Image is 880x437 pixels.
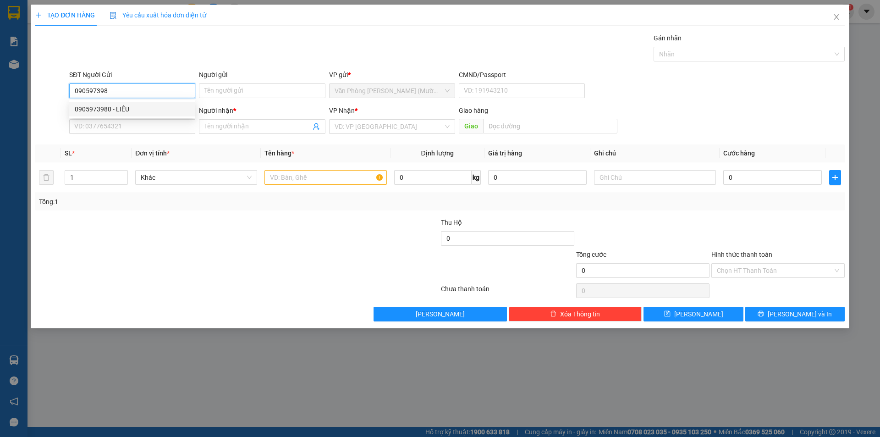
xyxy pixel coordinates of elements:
input: Ghi Chú [594,170,716,185]
label: Hình thức thanh toán [711,251,772,258]
div: Người nhận [199,105,325,116]
span: SL [65,149,72,157]
span: Cước hàng [723,149,755,157]
div: Người gửi [199,70,325,80]
span: plus [830,174,841,181]
span: [PERSON_NAME] và In [768,309,832,319]
span: TẠO ĐƠN HÀNG [35,11,95,19]
div: CMND/Passport [459,70,585,80]
label: Gán nhãn [654,34,682,42]
span: kg [472,170,481,185]
input: Dọc đường [483,119,617,133]
span: Tổng cước [576,251,606,258]
button: Close [824,5,849,30]
span: [PERSON_NAME] [416,309,465,319]
span: Giao [459,119,483,133]
input: 0 [488,170,587,185]
button: deleteXóa Thông tin [509,307,642,321]
span: Giá trị hàng [488,149,522,157]
span: save [664,310,671,318]
span: Tên hàng [264,149,294,157]
span: Xóa Thông tin [560,309,600,319]
span: VP Nhận [329,107,355,114]
span: plus [35,12,42,18]
button: printer[PERSON_NAME] và In [745,307,845,321]
button: plus [829,170,841,185]
th: Ghi chú [590,144,720,162]
span: user-add [313,123,320,130]
span: delete [550,310,556,318]
button: [PERSON_NAME] [374,307,507,321]
div: Chưa thanh toán [440,284,575,300]
div: VP gửi [329,70,455,80]
button: delete [39,170,54,185]
span: Văn Phòng Trần Phú (Mường Thanh) [335,84,450,98]
span: Thu Hộ [441,219,462,226]
img: icon [110,12,117,19]
div: 0905973980 - LIỄU [75,104,190,114]
button: save[PERSON_NAME] [643,307,743,321]
span: printer [758,310,764,318]
span: Yêu cầu xuất hóa đơn điện tử [110,11,206,19]
div: 0905973980 - LIỄU [69,102,195,116]
span: Khác [141,171,252,184]
span: Định lượng [421,149,454,157]
div: SĐT Người Gửi [69,70,195,80]
div: Tổng: 1 [39,197,340,207]
span: [PERSON_NAME] [674,309,723,319]
span: Giao hàng [459,107,488,114]
span: Đơn vị tính [135,149,170,157]
input: VD: Bàn, Ghế [264,170,386,185]
span: close [833,13,840,21]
